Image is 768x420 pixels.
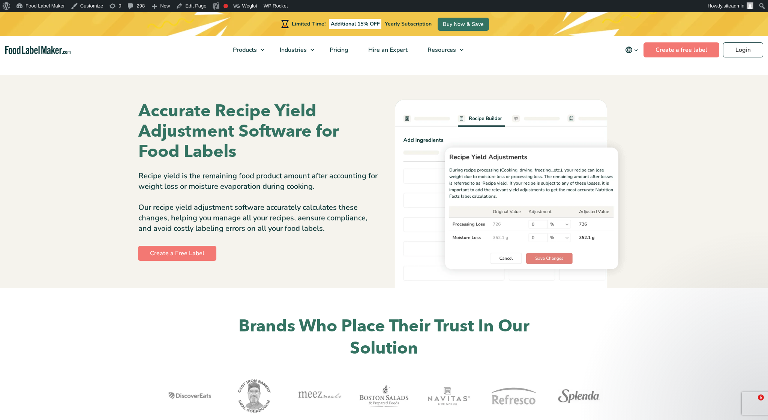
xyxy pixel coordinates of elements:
[231,46,258,54] span: Products
[138,171,378,192] p: Recipe yield is the remaining food product amount after accounting for weight loss or moisture ev...
[223,36,268,64] a: Products
[723,42,763,57] a: Login
[138,202,378,234] p: Our recipe yield adjustment software accurately calculates these changes, helping you manage all ...
[366,46,408,54] span: Hire an Expert
[758,394,764,400] span: 6
[270,36,318,64] a: Industries
[438,18,489,31] a: Buy Now & Save
[742,394,760,412] iframe: Intercom live chat
[208,315,560,359] h2: Brands Who Place Their Trust In Our Solution
[425,46,457,54] span: Resources
[138,246,216,261] a: Create a Free Label
[223,4,228,8] div: Focus keyphrase not set
[329,19,382,29] span: Additional 15% OFF
[320,36,357,64] a: Pricing
[418,36,467,64] a: Resources
[643,42,719,57] a: Create a free label
[138,101,378,162] h1: Accurate Recipe Yield Adjustment Software for Food Labels
[358,36,416,64] a: Hire an Expert
[327,46,349,54] span: Pricing
[723,3,744,9] span: siteadmin
[385,20,432,27] span: Yearly Subscription
[292,20,325,27] span: Limited Time!
[277,46,307,54] span: Industries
